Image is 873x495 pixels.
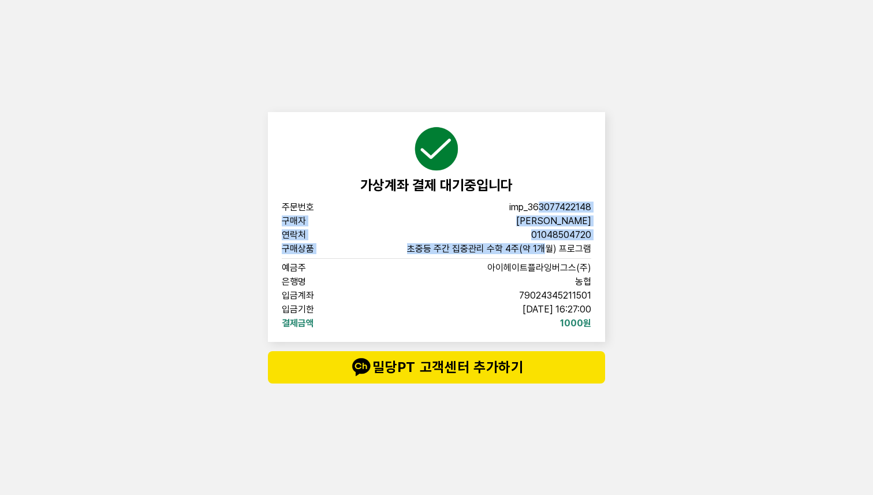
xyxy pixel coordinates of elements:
[349,356,372,379] img: talk
[268,351,605,384] button: talk밀당PT 고객센터 추가하기
[282,319,356,328] span: 결제금액
[282,291,356,300] span: 입금계좌
[531,230,591,240] span: 01048504720
[519,291,591,300] span: 79024345211501
[523,305,591,314] span: [DATE] 16:27:00
[282,263,356,273] span: 예금주
[360,177,513,193] span: 가상계좌 결제 대기중입니다
[560,319,591,328] span: 1000원
[509,203,591,212] span: imp_363077422148
[282,277,356,286] span: 은행명
[291,356,582,379] span: 밀당PT 고객센터 추가하기
[407,244,591,254] span: 초중등 주간 집중관리 수학 4주(약 1개월) 프로그램
[282,217,356,226] span: 구매자
[413,126,460,172] img: succeed
[282,230,356,240] span: 연락처
[575,277,591,286] span: 농협
[487,263,591,273] span: 아이헤이트플라잉버그스(주)
[282,203,356,212] span: 주문번호
[516,217,591,226] span: [PERSON_NAME]
[282,244,356,254] span: 구매상품
[282,305,356,314] span: 입금기한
